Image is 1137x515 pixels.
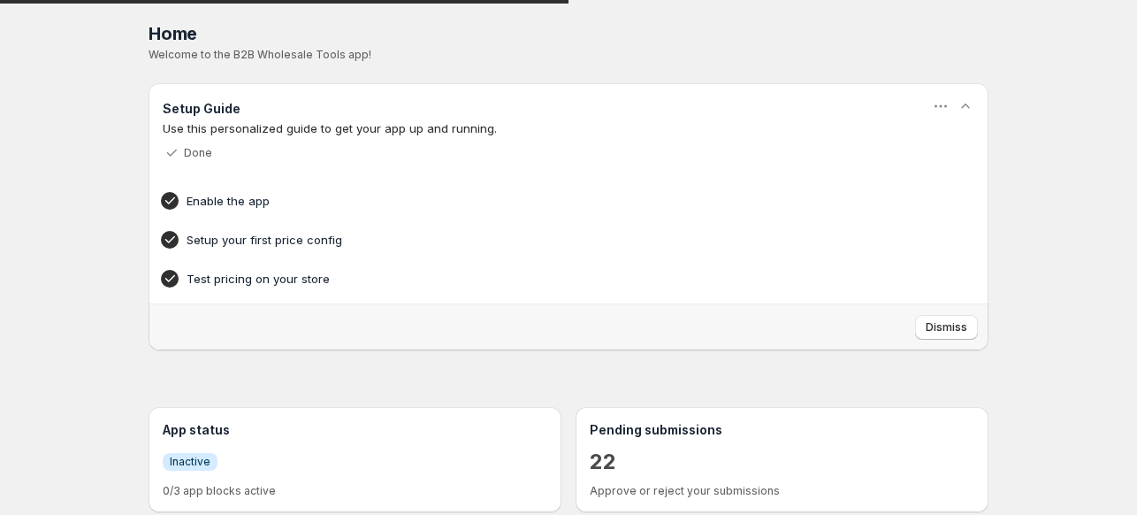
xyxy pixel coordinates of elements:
[163,119,974,137] p: Use this personalized guide to get your app up and running.
[926,320,967,334] span: Dismiss
[184,146,212,160] p: Done
[149,48,988,62] p: Welcome to the B2B Wholesale Tools app!
[590,448,616,476] a: 22
[149,23,197,44] span: Home
[187,231,896,249] h4: Setup your first price config
[187,270,896,288] h4: Test pricing on your store
[915,315,978,340] button: Dismiss
[590,421,974,439] h3: Pending submissions
[187,192,896,210] h4: Enable the app
[163,484,547,498] p: 0/3 app blocks active
[590,484,974,498] p: Approve or reject your submissions
[163,421,547,439] h3: App status
[170,455,210,469] span: Inactive
[163,452,217,471] a: InfoInactive
[163,100,240,118] h3: Setup Guide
